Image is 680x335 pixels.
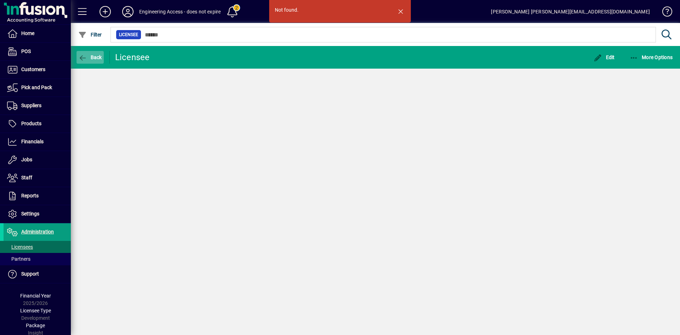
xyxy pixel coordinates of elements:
[4,187,71,205] a: Reports
[4,43,71,60] a: POS
[4,25,71,42] a: Home
[657,1,671,24] a: Knowledge Base
[20,293,51,299] span: Financial Year
[26,323,45,328] span: Package
[4,79,71,97] a: Pick and Pack
[630,54,673,60] span: More Options
[7,256,30,262] span: Partners
[21,271,39,277] span: Support
[4,97,71,115] a: Suppliers
[21,67,45,72] span: Customers
[4,115,71,133] a: Products
[628,51,675,64] button: More Options
[115,52,150,63] div: Licensee
[4,253,71,265] a: Partners
[4,265,71,283] a: Support
[592,51,617,64] button: Edit
[119,31,138,38] span: Licensee
[4,169,71,187] a: Staff
[21,48,31,54] span: POS
[4,241,71,253] a: Licensees
[21,30,34,36] span: Home
[21,103,41,108] span: Suppliers
[76,28,104,41] button: Filter
[21,157,32,162] span: Jobs
[94,5,117,18] button: Add
[21,175,32,180] span: Staff
[4,133,71,151] a: Financials
[21,211,39,216] span: Settings
[21,85,52,90] span: Pick and Pack
[594,54,615,60] span: Edit
[4,151,71,169] a: Jobs
[21,229,54,235] span: Administration
[21,193,39,198] span: Reports
[117,5,139,18] button: Profile
[21,139,44,144] span: Financials
[139,6,221,17] div: Engineering Access - does not expire
[491,6,650,17] div: [PERSON_NAME] [PERSON_NAME][EMAIL_ADDRESS][DOMAIN_NAME]
[21,121,41,126] span: Products
[4,205,71,223] a: Settings
[78,32,102,37] span: Filter
[76,51,104,64] button: Back
[7,244,33,250] span: Licensees
[71,51,110,64] app-page-header-button: Back
[78,54,102,60] span: Back
[4,61,71,79] a: Customers
[20,308,51,313] span: Licensee Type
